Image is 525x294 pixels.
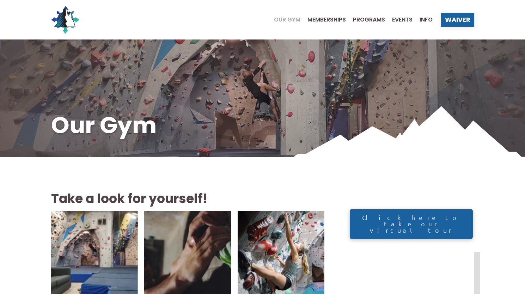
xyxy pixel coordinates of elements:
[420,17,433,23] span: Info
[445,17,470,23] span: Waiver
[51,190,325,208] h2: Take a look for yourself!
[350,209,472,239] a: Click here to take our virtual tour
[392,17,413,23] span: Events
[385,17,413,23] a: Events
[357,214,466,233] span: Click here to take our virtual tour
[353,17,385,23] span: Programs
[267,17,300,23] a: Our Gym
[346,17,385,23] a: Programs
[300,17,346,23] a: Memberships
[274,17,300,23] span: Our Gym
[441,13,474,27] a: Waiver
[413,17,433,23] a: Info
[51,6,79,34] img: North Wall Logo
[307,17,346,23] span: Memberships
